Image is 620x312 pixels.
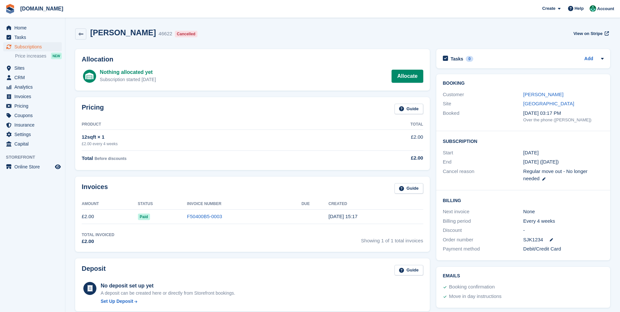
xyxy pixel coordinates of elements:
[54,163,62,171] a: Preview store
[138,199,187,209] th: Status
[443,168,523,182] div: Cancel reason
[14,139,54,148] span: Capital
[14,82,54,92] span: Analytics
[523,168,588,182] span: Regular move out - No longer needed
[3,23,62,32] a: menu
[82,104,104,114] h2: Pricing
[590,5,596,12] img: Steven Kendall
[3,139,62,148] a: menu
[394,265,423,276] a: Guide
[523,236,543,244] span: SJK1234
[443,149,523,157] div: Start
[348,154,423,162] div: £2.00
[348,130,423,150] td: £2.00
[82,133,348,141] div: 12sqft × 1
[301,199,328,209] th: Due
[3,33,62,42] a: menu
[3,101,62,111] a: menu
[82,119,348,130] th: Product
[542,5,555,12] span: Create
[82,155,93,161] span: Total
[3,162,62,171] a: menu
[3,120,62,130] a: menu
[187,199,301,209] th: Invoice Number
[101,282,235,290] div: No deposit set up yet
[575,5,584,12] span: Help
[394,104,423,114] a: Guide
[348,119,423,130] th: Total
[15,52,62,60] a: Price increases NEW
[175,31,197,37] div: Cancelled
[159,30,172,38] div: 46622
[82,232,114,238] div: Total Invoiced
[443,273,604,279] h2: Emails
[523,245,604,253] div: Debit/Credit Card
[82,238,114,245] div: £2.00
[392,70,423,83] a: Allocate
[101,290,235,297] p: A deposit can be created here or directly from Storefront bookings.
[3,42,62,51] a: menu
[523,149,539,157] time: 2024-07-12 00:00:00 UTC
[523,208,604,216] div: None
[443,138,604,144] h2: Subscription
[14,101,54,111] span: Pricing
[523,227,604,234] div: -
[3,130,62,139] a: menu
[18,3,66,14] a: [DOMAIN_NAME]
[14,63,54,73] span: Sites
[5,4,15,14] img: stora-icon-8386f47178a22dfd0bd8f6a31ec36ba5ce8667c1dd55bd0f319d3a0aa187defe.svg
[523,92,563,97] a: [PERSON_NAME]
[6,154,65,161] span: Storefront
[361,232,423,245] span: Showing 1 of 1 total invoices
[3,92,62,101] a: menu
[523,217,604,225] div: Every 4 weeks
[101,298,235,305] a: Set Up Deposit
[443,197,604,203] h2: Billing
[14,162,54,171] span: Online Store
[523,110,604,117] div: [DATE] 03:17 PM
[449,283,495,291] div: Booking confirmation
[90,28,156,37] h2: [PERSON_NAME]
[443,217,523,225] div: Billing period
[443,110,523,123] div: Booked
[523,159,559,165] span: [DATE] ([DATE])
[14,33,54,42] span: Tasks
[3,63,62,73] a: menu
[443,158,523,166] div: End
[51,53,62,59] div: NEW
[3,82,62,92] a: menu
[100,68,156,76] div: Nothing allocated yet
[597,6,614,12] span: Account
[443,208,523,216] div: Next invoice
[3,73,62,82] a: menu
[187,214,222,219] a: F50400B5-0003
[328,214,358,219] time: 2024-07-12 14:17:49 UTC
[443,100,523,108] div: Site
[14,130,54,139] span: Settings
[94,156,126,161] span: Before discounts
[443,81,604,86] h2: Booking
[138,214,150,220] span: Paid
[523,101,574,106] a: [GEOGRAPHIC_DATA]
[14,23,54,32] span: Home
[100,76,156,83] div: Subscription started [DATE]
[443,245,523,253] div: Payment method
[523,117,604,123] div: Over the phone ([PERSON_NAME])
[14,92,54,101] span: Invoices
[82,209,138,224] td: £2.00
[451,56,463,62] h2: Tasks
[571,28,610,39] a: View on Stripe
[466,56,473,62] div: 0
[573,30,602,37] span: View on Stripe
[14,73,54,82] span: CRM
[3,111,62,120] a: menu
[14,120,54,130] span: Insurance
[443,236,523,244] div: Order number
[449,293,502,301] div: Move in day instructions
[101,298,133,305] div: Set Up Deposit
[15,53,46,59] span: Price increases
[82,56,423,63] h2: Allocation
[82,141,348,147] div: £2.00 every 4 weeks
[394,183,423,194] a: Guide
[584,55,593,63] a: Add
